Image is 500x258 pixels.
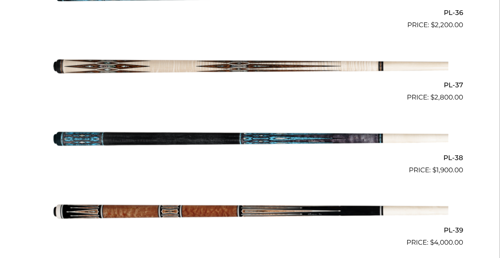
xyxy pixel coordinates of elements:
[430,93,434,101] span: $
[51,179,449,245] img: PL-39
[37,5,463,20] h2: PL-36
[37,33,463,103] a: PL-37 $2,800.00
[430,93,463,101] bdi: 2,800.00
[431,21,435,29] span: $
[431,21,463,29] bdi: 2,200.00
[432,166,463,174] bdi: 1,900.00
[37,223,463,238] h2: PL-39
[51,33,449,100] img: PL-37
[37,150,463,165] h2: PL-38
[37,106,463,175] a: PL-38 $1,900.00
[430,238,434,246] span: $
[37,179,463,248] a: PL-39 $4,000.00
[432,166,436,174] span: $
[430,238,463,246] bdi: 4,000.00
[37,78,463,92] h2: PL-37
[51,106,449,172] img: PL-38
